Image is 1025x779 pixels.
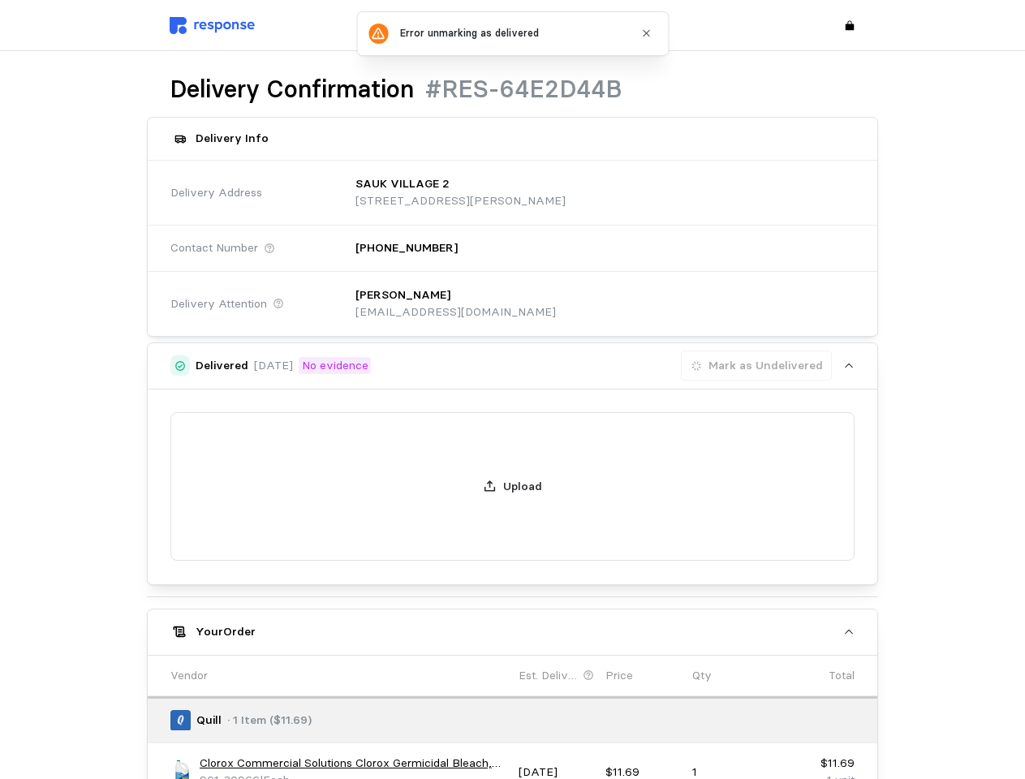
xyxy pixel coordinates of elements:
div: Error unmarking as delivered [400,26,635,41]
p: Price [605,667,633,685]
h1: #RES-64E2D44B [425,74,622,105]
button: YourOrder [148,609,878,655]
p: SAUK VILLAGE 2 [355,175,450,193]
img: svg%3e [170,17,255,34]
h5: Delivery Info [196,130,269,147]
p: Est. Delivery [519,667,580,685]
p: Quill [196,712,222,730]
h5: Your Order [196,623,256,640]
button: Delivered[DATE]No evidenceMark as Undelivered [148,343,878,389]
p: Upload [503,478,542,496]
p: [DATE] [254,357,293,375]
p: [STREET_ADDRESS][PERSON_NAME] [355,192,566,210]
div: Delivered[DATE]No evidenceMark as Undelivered [148,389,878,584]
h1: Delivery Confirmation [170,74,414,105]
p: No evidence [302,357,368,375]
p: $11.69 [779,755,855,773]
span: Delivery Attention [170,295,267,313]
span: Contact Number [170,239,258,257]
p: [EMAIL_ADDRESS][DOMAIN_NAME] [355,303,556,321]
p: · 1 Item ($11.69) [227,712,312,730]
h5: Delivered [196,357,248,374]
p: Total [829,667,855,685]
span: Delivery Address [170,184,262,202]
p: Vendor [170,667,208,685]
p: [PHONE_NUMBER] [355,239,458,257]
a: Clorox Commercial Solutions Clorox Germicidal Bleach, Concentrated, 121 Ounces (30966) [200,755,507,773]
p: Qty [692,667,712,685]
p: [PERSON_NAME] [355,286,450,304]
